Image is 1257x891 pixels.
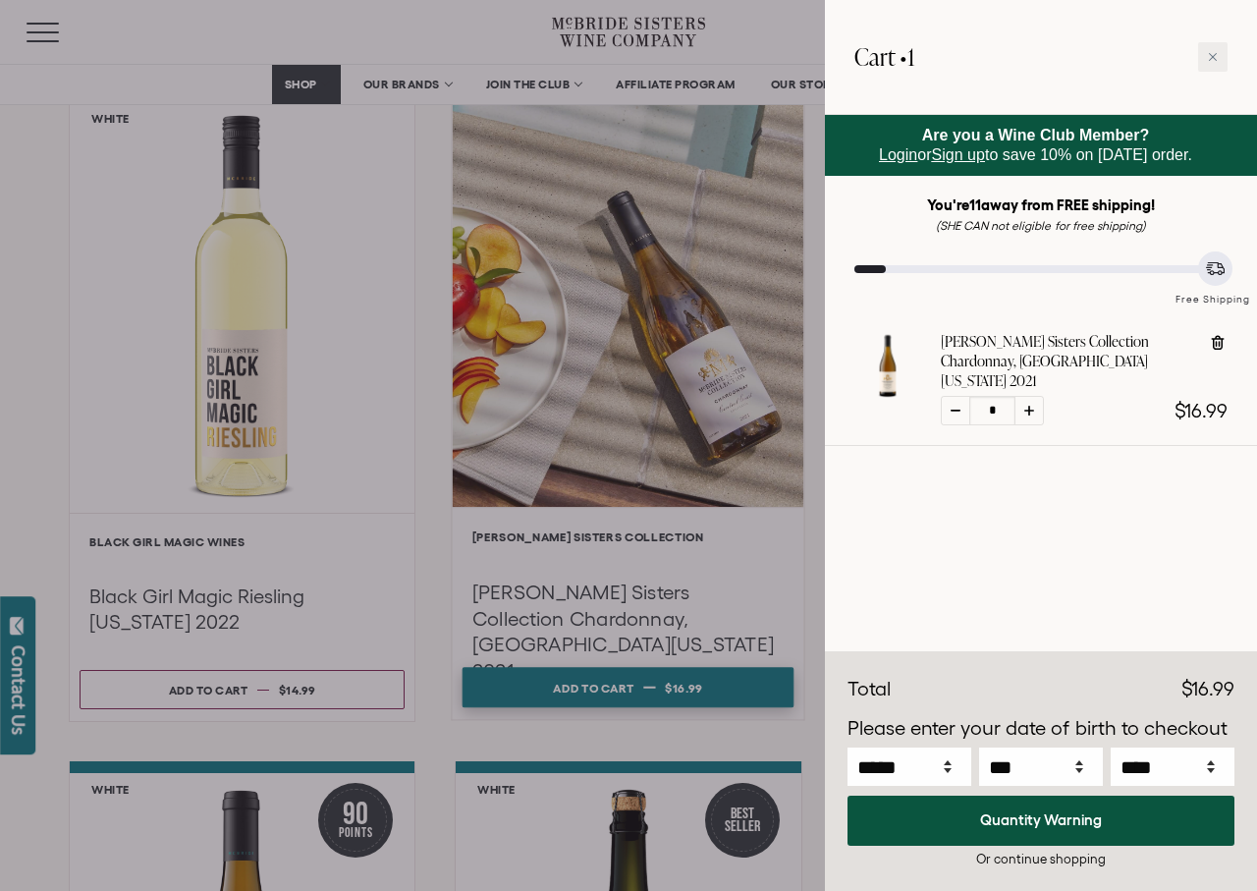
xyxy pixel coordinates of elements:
[907,40,914,73] span: 1
[932,146,985,163] a: Sign up
[927,196,1156,213] strong: You're away from FREE shipping!
[1175,400,1228,421] span: $16.99
[879,127,1192,163] span: or to save 10% on [DATE] order.
[847,675,891,704] div: Total
[847,714,1234,744] p: Please enter your date of birth to checkout
[854,29,914,84] h2: Cart •
[969,196,981,213] span: 11
[847,850,1234,868] div: Or continue shopping
[1181,678,1234,699] span: $16.99
[847,796,1234,846] button: Quantity Warning
[879,146,917,163] a: Login
[1169,273,1257,307] div: Free Shipping
[941,332,1193,391] a: [PERSON_NAME] Sisters Collection Chardonnay, [GEOGRAPHIC_DATA][US_STATE] 2021
[936,219,1146,232] em: (SHE CAN not eligible for free shipping)
[854,381,921,403] a: McBride Sisters Collection Chardonnay, Central Coast California 2021
[922,127,1150,143] strong: Are you a Wine Club Member?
